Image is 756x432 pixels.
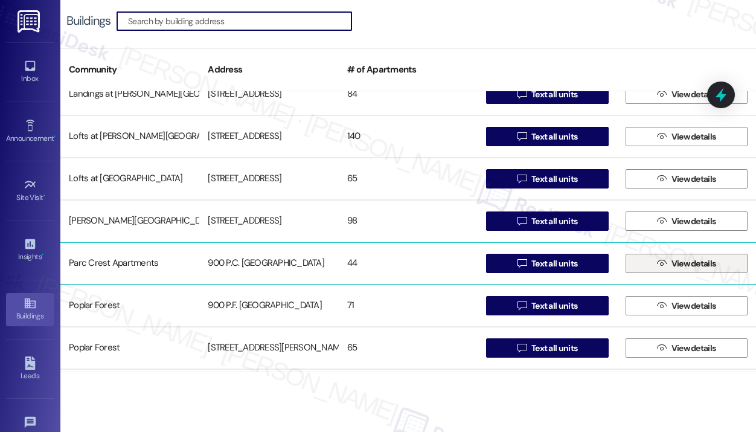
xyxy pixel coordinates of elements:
[199,209,338,233] div: [STREET_ADDRESS]
[531,173,577,185] span: Text all units
[60,82,199,106] div: Landings at [PERSON_NAME][GEOGRAPHIC_DATA]
[657,174,666,184] i: 
[199,251,338,276] div: 900 P.C. [GEOGRAPHIC_DATA]
[531,88,577,101] span: Text all units
[626,169,748,189] button: View details
[339,336,478,360] div: 65
[339,294,478,318] div: 71
[6,293,54,326] a: Buildings
[60,294,199,318] div: Poplar Forest
[60,336,199,360] div: Poplar Forest
[128,13,351,30] input: Search by building address
[517,301,527,311] i: 
[486,296,608,315] button: Text all units
[60,167,199,191] div: Lofts at [GEOGRAPHIC_DATA]
[531,131,577,143] span: Text all units
[486,169,608,189] button: Text all units
[60,55,199,85] div: Community
[18,10,42,33] img: ResiDesk Logo
[657,343,666,353] i: 
[199,167,338,191] div: [STREET_ADDRESS]
[671,131,716,143] span: View details
[339,124,478,149] div: 140
[671,300,716,312] span: View details
[671,215,716,228] span: View details
[657,301,666,311] i: 
[199,124,338,149] div: [STREET_ADDRESS]
[486,127,608,146] button: Text all units
[517,259,527,268] i: 
[60,209,199,233] div: [PERSON_NAME][GEOGRAPHIC_DATA] Apartments
[486,85,608,104] button: Text all units
[531,300,577,312] span: Text all units
[486,338,608,358] button: Text all units
[671,257,716,270] span: View details
[657,216,666,226] i: 
[517,216,527,226] i: 
[626,338,748,358] button: View details
[657,259,666,268] i: 
[339,251,478,276] div: 44
[6,353,54,385] a: Leads
[199,82,338,106] div: [STREET_ADDRESS]
[531,215,577,228] span: Text all units
[626,127,748,146] button: View details
[339,82,478,106] div: 84
[199,336,338,360] div: [STREET_ADDRESS][PERSON_NAME]
[6,56,54,88] a: Inbox
[43,192,45,200] span: •
[517,343,527,353] i: 
[199,55,338,85] div: Address
[517,89,527,99] i: 
[60,251,199,276] div: Parc Crest Apartments
[657,89,666,99] i: 
[60,124,199,149] div: Lofts at [PERSON_NAME][GEOGRAPHIC_DATA]
[531,342,577,355] span: Text all units
[339,55,478,85] div: # of Apartments
[531,257,577,270] span: Text all units
[626,85,748,104] button: View details
[199,294,338,318] div: 900 P.F. [GEOGRAPHIC_DATA]
[671,173,716,185] span: View details
[6,175,54,207] a: Site Visit •
[517,132,527,141] i: 
[626,254,748,273] button: View details
[657,132,666,141] i: 
[671,88,716,101] span: View details
[339,167,478,191] div: 65
[671,342,716,355] span: View details
[626,211,748,231] button: View details
[54,132,56,141] span: •
[66,15,111,27] div: Buildings
[626,296,748,315] button: View details
[339,209,478,233] div: 98
[42,251,43,259] span: •
[486,211,608,231] button: Text all units
[517,174,527,184] i: 
[6,234,54,266] a: Insights •
[486,254,608,273] button: Text all units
